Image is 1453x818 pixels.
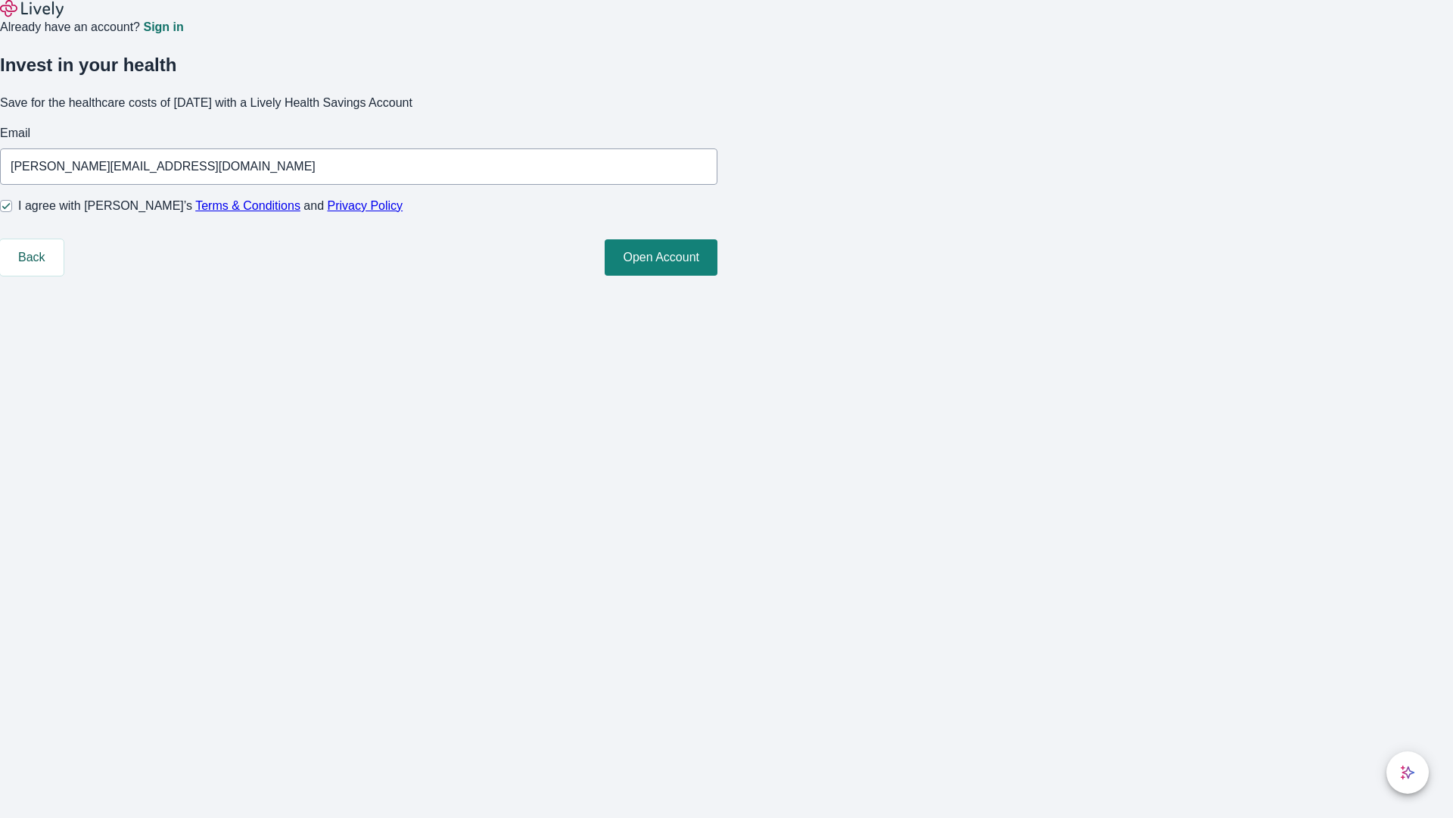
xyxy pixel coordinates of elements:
a: Terms & Conditions [195,199,300,212]
button: Open Account [605,239,717,276]
button: chat [1386,751,1429,794]
a: Privacy Policy [328,199,403,212]
svg: Lively AI Assistant [1400,765,1415,780]
a: Sign in [143,21,183,33]
span: I agree with [PERSON_NAME]’s and [18,197,403,215]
